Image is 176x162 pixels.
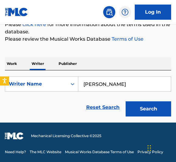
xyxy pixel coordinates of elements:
[5,149,26,155] a: Need Help?
[103,6,115,18] a: Public Search
[57,57,79,70] p: Publisher
[106,8,113,16] img: search
[5,8,28,16] img: MLC Logo
[22,22,46,27] a: click here
[5,76,171,120] form: Search Form
[147,139,151,157] div: Drag
[30,149,61,155] a: The MLC Website
[5,35,171,43] p: Please review the Musical Works Database
[30,57,46,70] p: Writer
[31,133,101,139] span: Mechanical Licensing Collective © 2025
[65,149,134,155] a: Musical Works Database Terms of Use
[135,5,171,20] a: Log In
[119,6,131,18] div: Help
[5,57,19,70] p: Work
[137,149,163,155] a: Privacy Policy
[126,101,171,116] button: Search
[121,8,129,16] img: help
[5,132,24,140] img: logo
[146,133,176,162] iframe: Chat Widget
[83,101,123,114] a: Reset Search
[110,36,144,42] a: Terms of Use
[5,21,171,35] p: Please for more information about the terms used in the database.
[9,80,63,88] div: Writer Name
